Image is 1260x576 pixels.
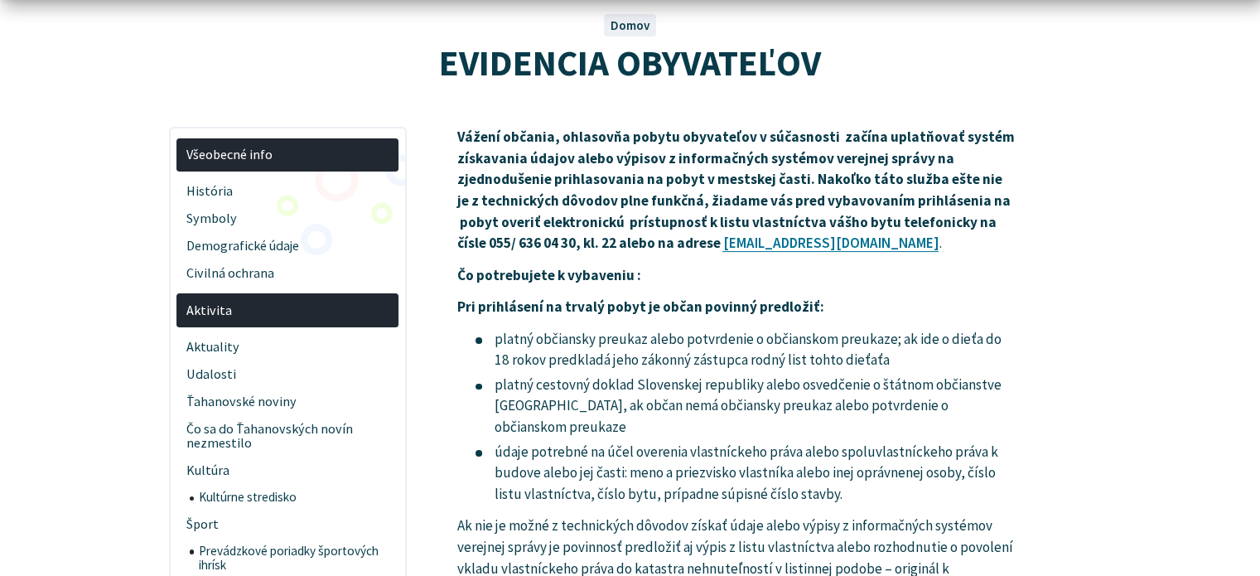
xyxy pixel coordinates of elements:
a: História [176,178,398,206]
span: Všeobecné info [186,141,389,168]
li: údaje potrebné na účel overenia vlastníckeho práva alebo spoluvlastníckeho práva k budove alebo j... [476,442,1016,506]
p: . [456,127,1016,254]
span: Šport [186,511,389,539]
span: Civilná ochrana [186,260,389,288]
strong: Vážení občania, ohlasovňa pobytu obyvateľov v súčasnosti začína uplatňovať systém získavania údaj... [456,128,1014,252]
span: Čo sa do Ťahanovských novín nezmestilo [186,415,389,457]
a: Civilná ochrana [176,260,398,288]
a: Aktuality [176,333,398,361]
a: Demografické údaje [176,233,398,260]
span: Ťahanovské noviny [186,388,389,415]
a: Kultúrne stredisko [190,485,399,511]
a: Aktivita [176,293,398,327]
li: platný občiansky preukaz alebo potvrdenie o občianskom preukaze; ak ide o dieťa do 18 rokov predk... [476,329,1016,371]
span: Aktuality [186,333,389,361]
span: Kultúra [186,457,389,485]
a: Ťahanovské noviny [176,388,398,415]
span: Aktivita [186,297,389,324]
a: Domov [610,17,649,33]
span: História [186,178,389,206]
span: Udalosti [186,361,389,388]
a: Kultúra [176,457,398,485]
a: Čo sa do Ťahanovských novín nezmestilo [176,415,398,457]
span: Demografické údaje [186,233,389,260]
a: [EMAIL_ADDRESS][DOMAIN_NAME] [722,234,939,252]
span: EVIDENCIA OBYVATEĽOV [439,40,821,85]
span: Symboly [186,206,389,233]
span: Kultúrne stredisko [199,485,389,511]
a: Všeobecné info [176,138,398,172]
a: Udalosti [176,361,398,388]
strong: Pri prihlásení na trvalý pobyt je občan povinný predložiť: [456,298,823,316]
strong: Čo potrebujete k vybaveniu : [456,266,640,284]
strong: 055/ 636 04 30, kl. 22 alebo na adrese [488,234,720,252]
li: platný cestovný doklad Slovenskej republiky alebo osvedčenie o štátnom občianstve [GEOGRAPHIC_DAT... [476,375,1016,438]
a: Šport [176,511,398,539]
a: Symboly [176,206,398,233]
